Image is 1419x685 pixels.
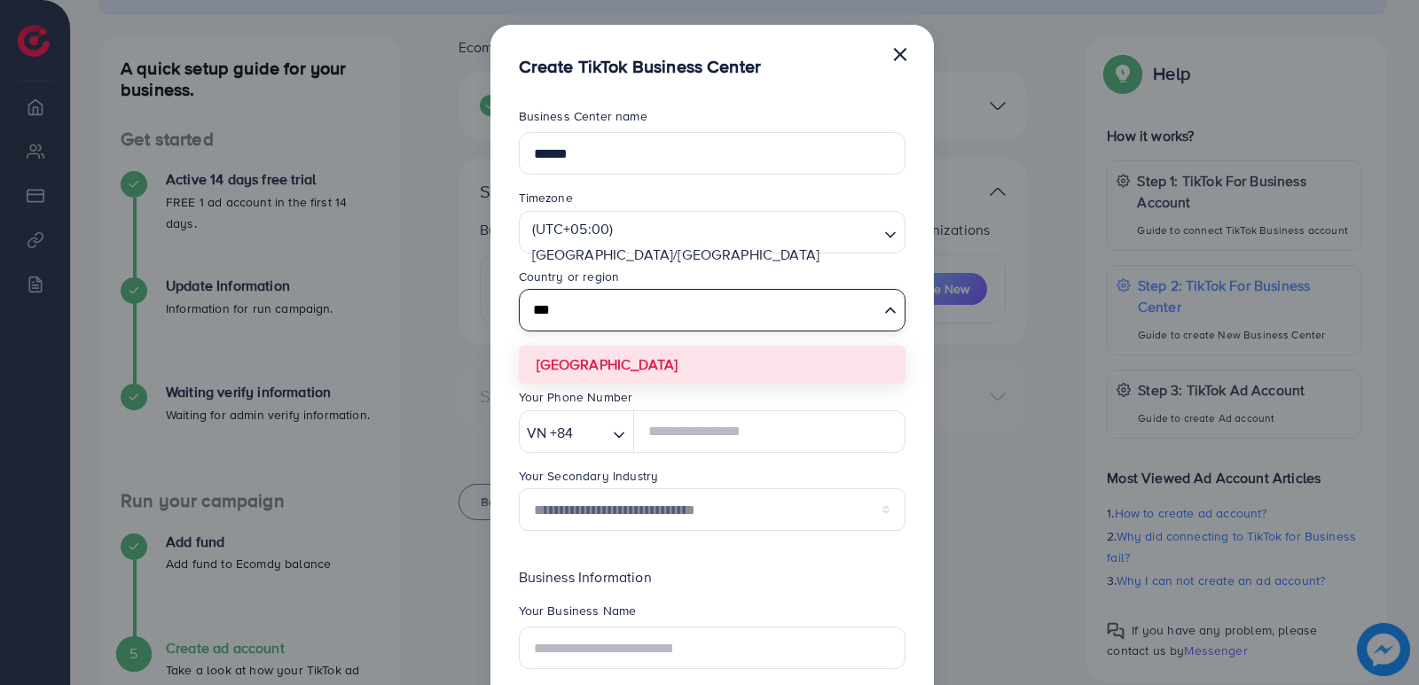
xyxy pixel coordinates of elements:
span: +84 [550,420,573,446]
button: Close [891,35,909,71]
label: Your Phone Number [519,388,633,406]
div: Search for option [519,211,905,253]
div: Search for option [519,410,635,453]
label: Timezone [519,189,573,206]
span: VN [527,420,546,446]
label: Country or region [519,268,620,285]
label: Your Secondary Industry [519,467,659,485]
span: (UTC+05:00) [GEOGRAPHIC_DATA]/[GEOGRAPHIC_DATA] [529,216,875,268]
input: Search for option [527,294,877,327]
strong: [GEOGRAPHIC_DATA] [537,354,678,374]
input: Search for option [527,271,877,299]
h5: Create TikTok Business Center [519,53,762,79]
div: Search for option [519,289,905,331]
input: Search for option [578,419,606,447]
p: Business Information [519,566,905,588]
legend: Business Center name [519,107,905,132]
legend: Your Business Name [519,602,905,627]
